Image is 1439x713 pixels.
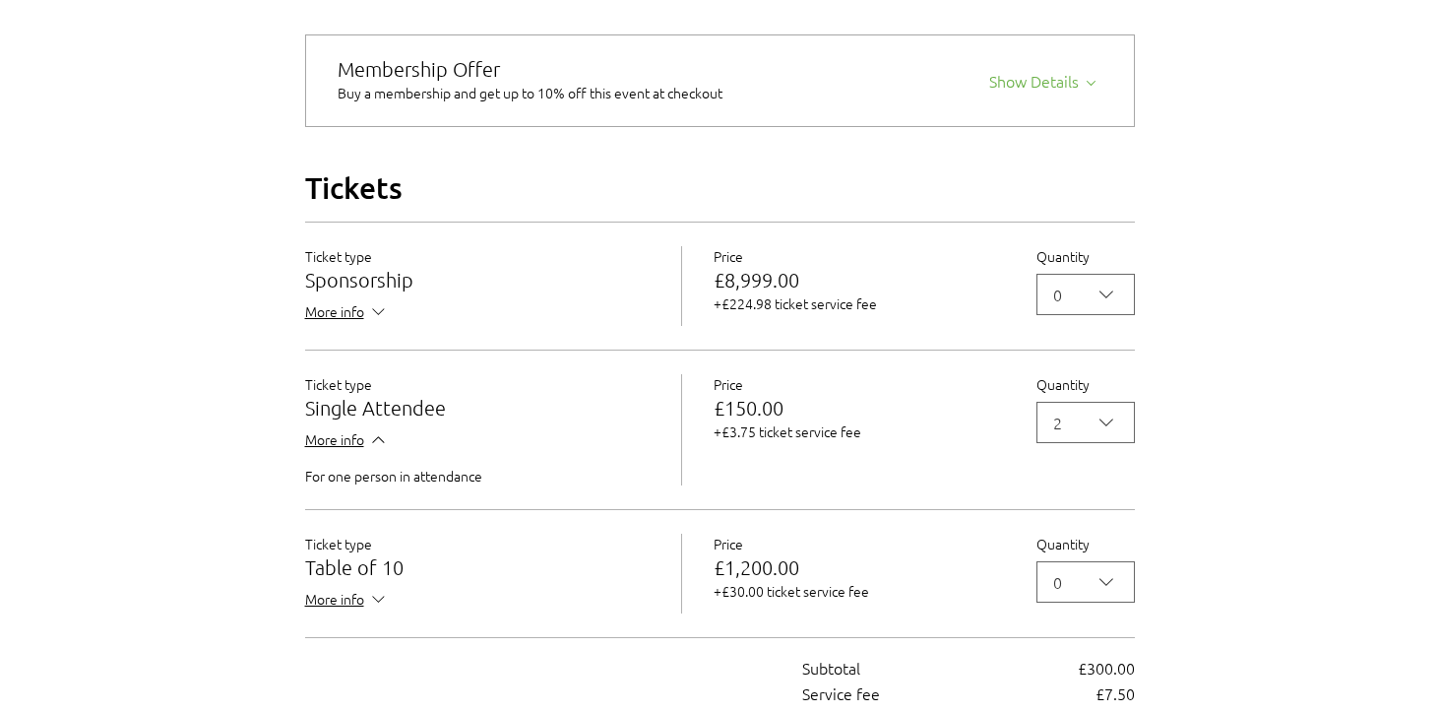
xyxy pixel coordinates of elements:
[802,683,880,703] p: Service fee
[1095,683,1135,703] p: £7.50
[1053,570,1062,594] div: 0
[1036,374,1135,394] label: Quantity
[1036,534,1135,553] label: Quantity
[989,64,1102,92] button: Show Details
[1053,283,1062,306] div: 0
[305,301,389,326] button: More info
[1036,246,1135,266] label: Quantity
[1053,411,1062,434] div: 2
[305,270,650,290] h3: Sponsorship
[714,270,1005,290] p: £8,999.00
[1078,658,1135,678] p: £300.00
[714,421,1005,441] p: +£3.75 ticket service fee
[338,83,746,102] div: Buy a membership and get up to 10% off this event at checkout
[714,557,1005,577] p: £1,200.00
[305,534,372,553] span: Ticket type
[305,466,650,486] p: For one person in attendance
[305,374,372,394] span: Ticket type
[714,374,743,394] span: Price
[305,589,389,614] button: More info
[714,246,743,266] span: Price
[714,581,1005,601] p: +£30.00 ticket service fee
[305,429,389,454] button: More info
[305,557,650,577] h3: Table of 10
[714,398,1005,418] p: £150.00
[714,534,743,553] span: Price
[305,168,1135,207] h2: Tickets
[305,398,650,418] h3: Single Attendee
[338,59,746,79] div: Membership Offer
[802,658,860,678] p: Subtotal
[305,246,372,266] span: Ticket type
[714,293,1005,313] p: +£224.98 ticket service fee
